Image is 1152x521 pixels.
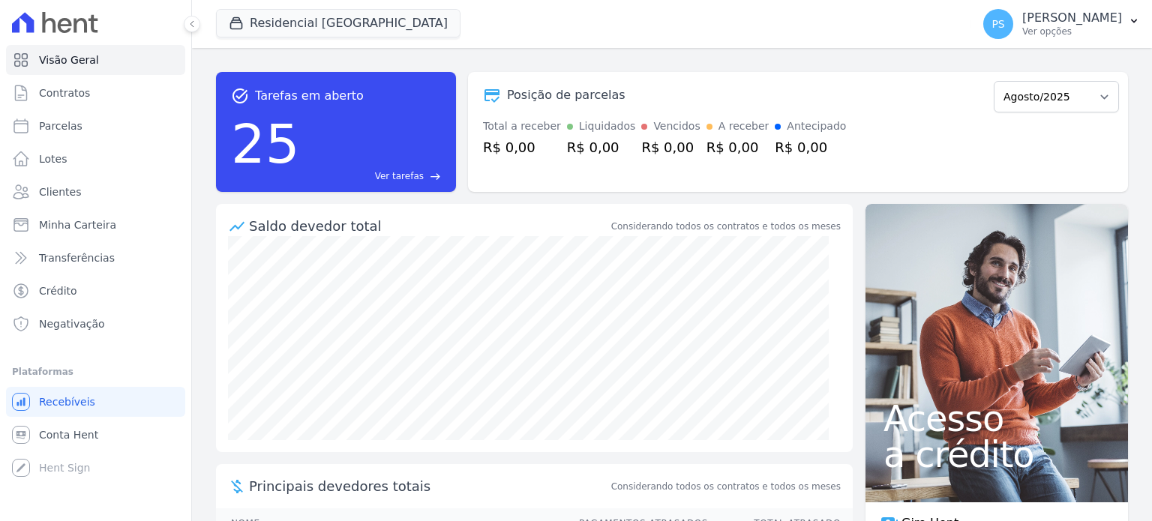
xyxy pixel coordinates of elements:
span: Considerando todos os contratos e todos os meses [611,480,841,493]
div: R$ 0,00 [775,137,846,157]
button: PS [PERSON_NAME] Ver opções [971,3,1152,45]
a: Recebíveis [6,387,185,417]
span: a crédito [883,436,1110,472]
span: Acesso [883,400,1110,436]
div: R$ 0,00 [706,137,769,157]
span: Ver tarefas [375,169,424,183]
div: Antecipado [787,118,846,134]
p: Ver opções [1022,25,1122,37]
p: [PERSON_NAME] [1022,10,1122,25]
span: Lotes [39,151,67,166]
span: Recebíveis [39,394,95,409]
div: R$ 0,00 [567,137,636,157]
a: Negativação [6,309,185,339]
span: Crédito [39,283,77,298]
a: Crédito [6,276,185,306]
a: Clientes [6,177,185,207]
a: Ver tarefas east [306,169,441,183]
span: Conta Hent [39,427,98,442]
div: 25 [231,105,300,183]
span: PS [991,19,1004,29]
div: Saldo devedor total [249,216,608,236]
span: Clientes [39,184,81,199]
a: Minha Carteira [6,210,185,240]
a: Visão Geral [6,45,185,75]
div: R$ 0,00 [641,137,700,157]
div: Posição de parcelas [507,86,625,104]
span: Parcelas [39,118,82,133]
a: Conta Hent [6,420,185,450]
a: Lotes [6,144,185,174]
div: A receber [718,118,769,134]
span: Minha Carteira [39,217,116,232]
div: Liquidados [579,118,636,134]
span: Transferências [39,250,115,265]
a: Transferências [6,243,185,273]
button: Residencial [GEOGRAPHIC_DATA] [216,9,460,37]
div: Total a receber [483,118,561,134]
a: Contratos [6,78,185,108]
span: Tarefas em aberto [255,87,364,105]
div: Plataformas [12,363,179,381]
span: task_alt [231,87,249,105]
div: R$ 0,00 [483,137,561,157]
div: Considerando todos os contratos e todos os meses [611,220,841,233]
span: Visão Geral [39,52,99,67]
span: Negativação [39,316,105,331]
span: east [430,171,441,182]
a: Parcelas [6,111,185,141]
span: Contratos [39,85,90,100]
span: Principais devedores totais [249,476,608,496]
div: Vencidos [653,118,700,134]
